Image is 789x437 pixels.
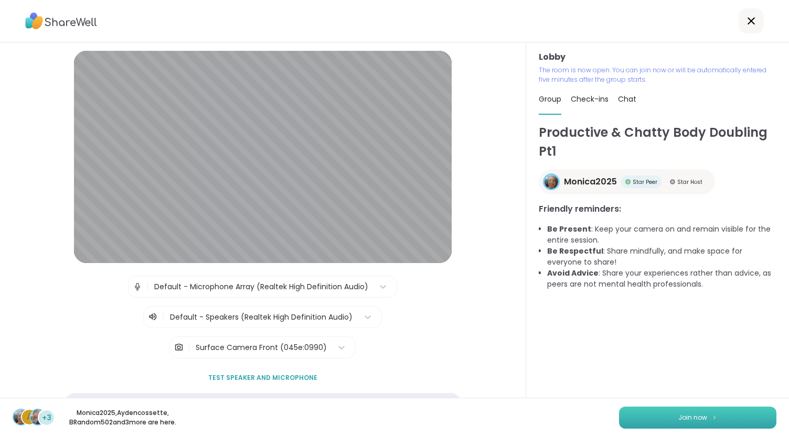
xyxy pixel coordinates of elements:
span: A [27,410,33,424]
h3: Friendly reminders: [539,203,776,215]
div: Surface Camera Front (045e:0990) [196,342,327,353]
div: Default - Microphone Array (Realtek High Definition Audio) [154,281,368,292]
p: Monica2025 , Aydencossette , BRandom502 and 3 more are here. [64,408,182,427]
button: Test speaker and microphone [204,367,322,389]
span: Star Host [677,178,702,186]
span: +3 [42,412,51,423]
button: Join now [619,407,776,429]
span: Group [539,94,561,104]
img: Monica2025 [14,410,28,424]
span: | [162,311,165,323]
li: : Share your experiences rather than advice, as peers are not mental health professionals. [547,268,776,290]
span: Test speaker and microphone [208,373,317,383]
span: Join now [678,413,707,422]
b: Be Present [547,224,591,234]
b: Be Respectful [547,246,603,256]
div: 🎉 Chrome audio is fixed! If this is your first group, please restart your browser so audio works ... [65,393,461,412]
img: Microphone [133,276,142,297]
img: ShareWell Logo [25,9,97,33]
img: Star Peer [625,179,631,184]
h1: Productive & Chatty Body Doubling Pt1 [539,123,776,161]
img: ShareWell Logomark [711,414,718,420]
b: Avoid Advice [547,268,599,278]
span: | [188,337,190,358]
li: : Keep your camera on and remain visible for the entire session. [547,224,776,246]
img: Monica2025 [545,175,558,189]
img: BRandom502 [30,410,45,424]
p: The room is now open. You can join now or will be automatically entered five minutes after the gr... [539,65,776,84]
span: Check-ins [571,94,609,104]
img: Star Host [670,179,675,184]
img: Camera [174,337,184,358]
span: Monica2025 [564,176,617,188]
span: Star Peer [633,178,657,186]
a: Monica2025Monica2025Star PeerStar PeerStar HostStar Host [539,169,715,194]
span: | [146,276,149,297]
li: : Share mindfully, and make space for everyone to share! [547,246,776,268]
h3: Lobby [539,51,776,63]
span: Chat [618,94,636,104]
